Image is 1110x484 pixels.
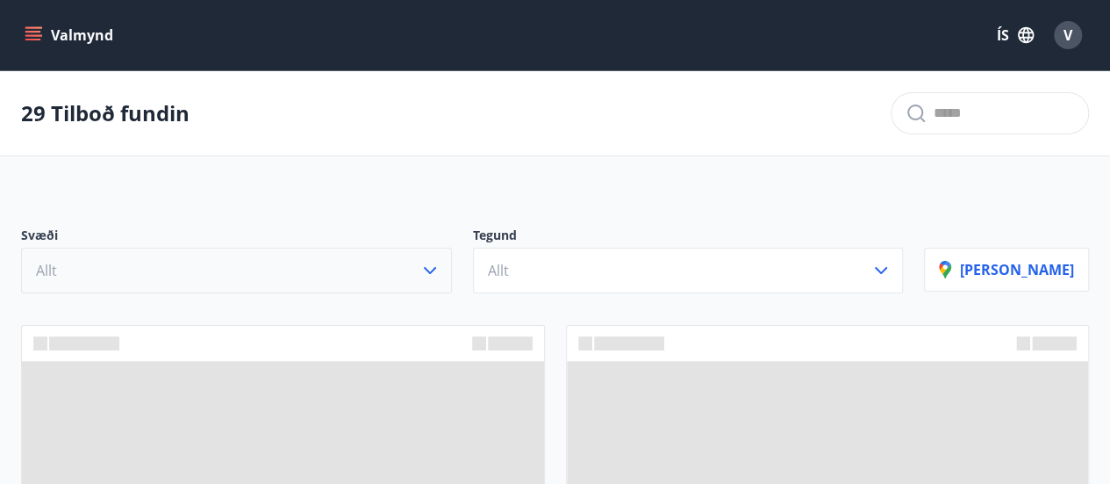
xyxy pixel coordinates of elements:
[488,261,509,280] span: Allt
[473,227,904,248] p: Tegund
[473,248,904,293] button: Allt
[21,19,120,51] button: menu
[1063,25,1072,45] span: V
[21,227,452,248] p: Svæði
[21,98,190,128] p: 29 Tilboð fundin
[924,248,1089,292] button: [PERSON_NAME]
[939,260,1074,279] p: [PERSON_NAME]
[36,261,57,280] span: Allt
[21,248,452,293] button: Allt
[987,19,1043,51] button: ÍS
[1047,14,1089,56] button: V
